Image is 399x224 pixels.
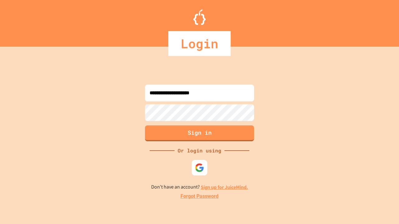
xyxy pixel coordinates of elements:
a: Sign up for JuiceMind. [201,184,248,190]
div: Login [168,31,231,56]
a: Forgot Password [180,193,219,200]
img: Logo.svg [193,9,206,25]
p: Don't have an account? [151,183,248,191]
div: Or login using [175,147,224,154]
button: Sign in [145,125,254,141]
img: google-icon.svg [195,163,204,172]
